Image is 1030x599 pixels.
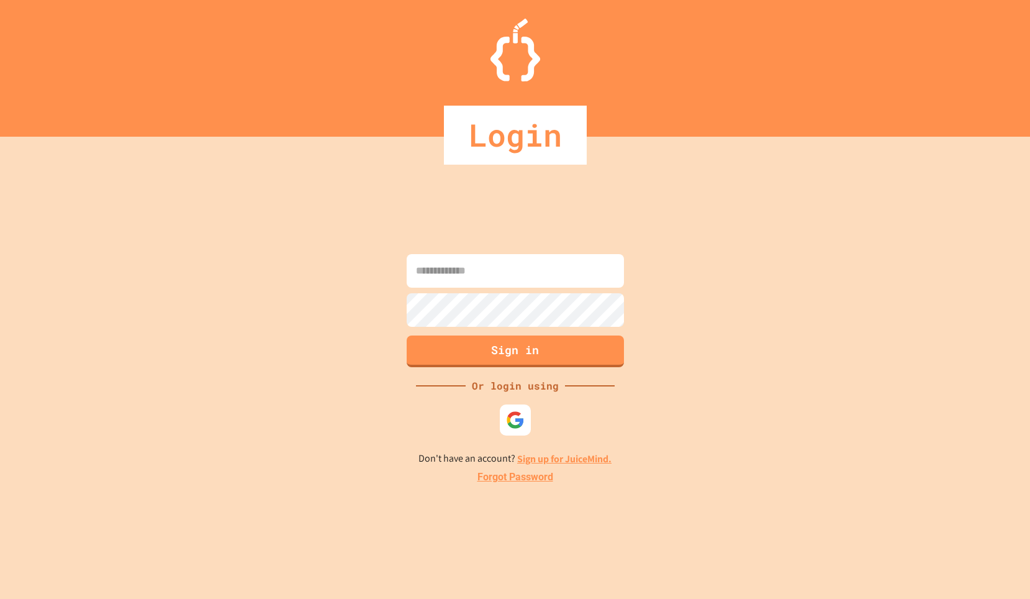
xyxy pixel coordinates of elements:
div: Or login using [466,378,565,393]
img: Logo.svg [490,19,540,81]
a: Forgot Password [477,470,553,485]
div: Login [444,106,587,165]
button: Sign in [407,336,624,367]
img: google-icon.svg [506,411,525,429]
p: Don't have an account? [418,451,612,467]
a: Sign up for JuiceMind. [517,452,612,465]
